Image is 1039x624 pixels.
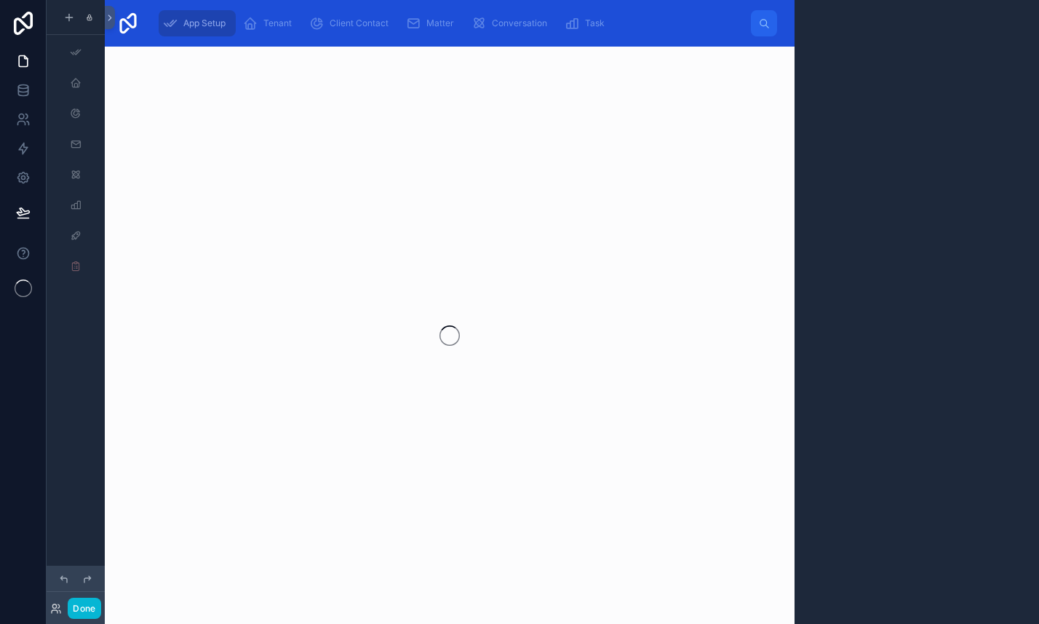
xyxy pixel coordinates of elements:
a: Tenant [239,10,302,36]
span: Matter [426,17,454,29]
a: Conversation [467,10,557,36]
span: App Setup [183,17,226,29]
div: scrollable content [151,7,751,39]
img: App logo [116,12,140,35]
span: Tenant [263,17,292,29]
a: App Setup [159,10,236,36]
a: Matter [402,10,464,36]
a: Client Contact [305,10,399,36]
span: Client Contact [330,17,389,29]
a: Task [560,10,615,36]
span: Conversation [492,17,547,29]
button: Done [68,598,100,619]
span: Task [585,17,605,29]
